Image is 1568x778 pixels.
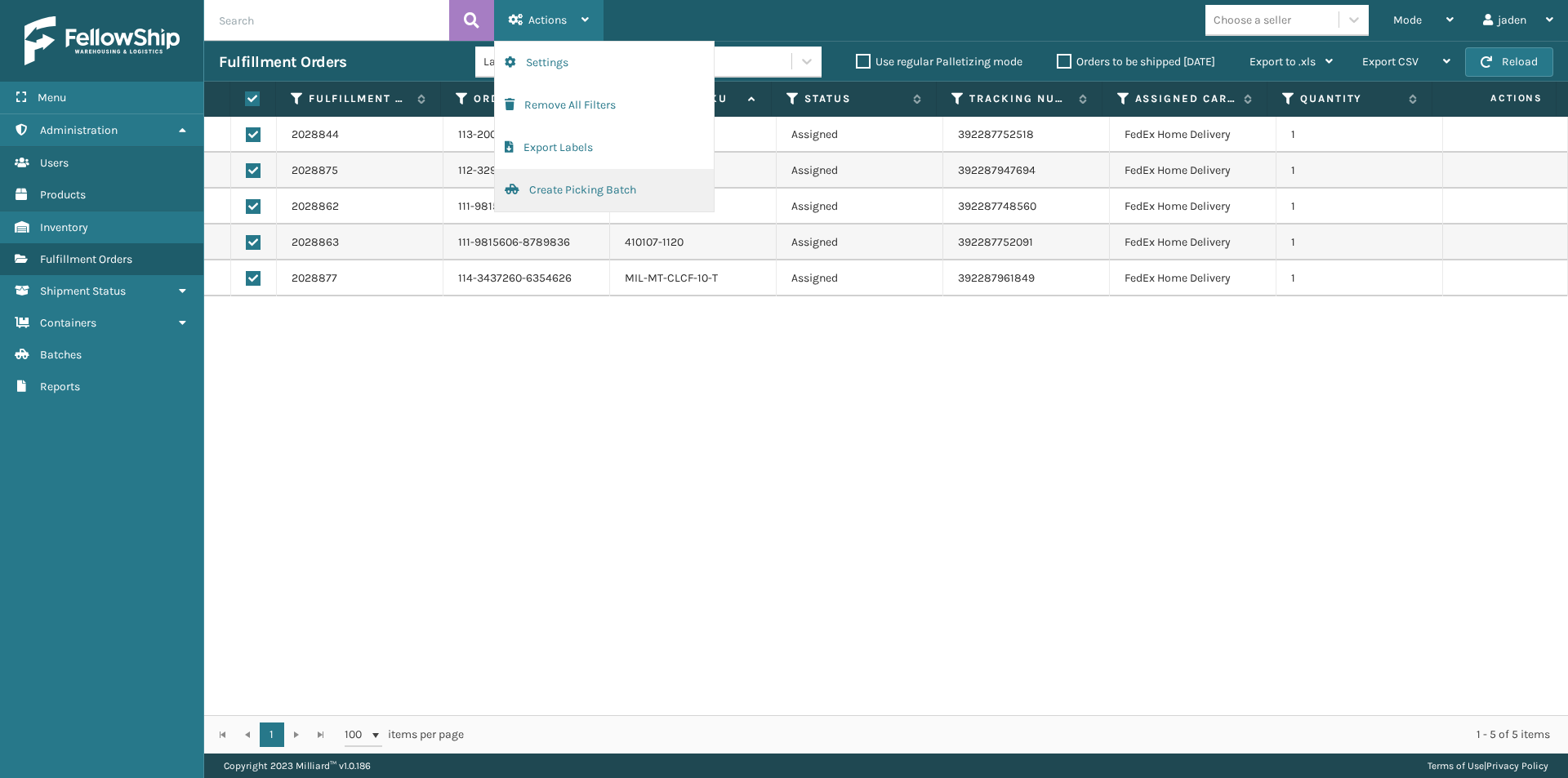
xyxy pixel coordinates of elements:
td: 1 [1276,153,1443,189]
td: FedEx Home Delivery [1110,189,1276,225]
td: 113-2000380-4638637 [443,117,610,153]
td: 1 [1276,189,1443,225]
button: Settings [495,42,714,84]
label: Quantity [1300,91,1401,106]
td: FedEx Home Delivery [1110,117,1276,153]
a: 2028863 [292,234,339,251]
span: Actions [1437,85,1552,112]
h3: Fulfillment Orders [219,52,346,72]
span: Actions [528,13,567,27]
a: 1 [260,722,284,747]
div: 1 - 5 of 5 items [487,727,1550,743]
a: 392287752091 [958,235,1033,249]
a: MIL-MT-CLCF-10-T [625,271,718,285]
td: FedEx Home Delivery [1110,153,1276,189]
a: 410107-1120 [625,235,684,249]
td: Assigned [777,117,943,153]
a: 2028844 [292,127,339,143]
td: Assigned [777,189,943,225]
label: Order Number [474,91,574,106]
a: 392287752518 [958,127,1034,141]
a: 2028862 [292,198,339,215]
span: Menu [38,91,66,104]
td: FedEx Home Delivery [1110,225,1276,260]
td: 111-9815606-8789836 [443,225,610,260]
td: Assigned [777,153,943,189]
div: | [1428,754,1548,778]
a: Privacy Policy [1486,760,1548,771]
td: 1 [1276,225,1443,260]
label: Orders to be shipped [DATE] [1057,55,1215,69]
a: 392287961849 [958,271,1035,285]
span: Shipment Status [40,284,126,298]
span: Export CSV [1362,55,1419,69]
span: Containers [40,316,96,330]
span: items per page [345,722,464,747]
td: Assigned [777,260,943,296]
button: Create Picking Batch [495,169,714,211]
label: Use regular Palletizing mode [856,55,1022,69]
span: Administration [40,123,118,137]
button: Reload [1465,47,1553,77]
span: Reports [40,380,80,393]
span: Users [40,156,69,170]
td: 1 [1276,117,1443,153]
div: Choose a seller [1214,11,1291,29]
a: 392287947694 [958,163,1036,177]
div: Last 90 Days [483,53,610,70]
img: logo [24,16,180,65]
td: 111-9815606-8789836 [443,189,610,225]
span: Export to .xls [1249,55,1316,69]
label: Tracking Number [969,91,1070,106]
p: Copyright 2023 Milliard™ v 1.0.186 [224,754,371,778]
span: Batches [40,348,82,362]
td: 1 [1276,260,1443,296]
label: Status [804,91,905,106]
label: Fulfillment Order Id [309,91,409,106]
td: 114-3437260-6354626 [443,260,610,296]
button: Remove All Filters [495,84,714,127]
label: Assigned Carrier Service [1135,91,1236,106]
span: Products [40,188,86,202]
button: Export Labels [495,127,714,169]
td: Assigned [777,225,943,260]
span: Mode [1393,13,1422,27]
td: FedEx Home Delivery [1110,260,1276,296]
a: 392287748560 [958,199,1036,213]
span: 100 [345,727,369,743]
span: Inventory [40,220,88,234]
span: Fulfillment Orders [40,252,132,266]
td: 112-3295579-2759444 [443,153,610,189]
a: 2028877 [292,270,337,287]
a: Terms of Use [1428,760,1484,771]
a: 2028875 [292,162,338,179]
